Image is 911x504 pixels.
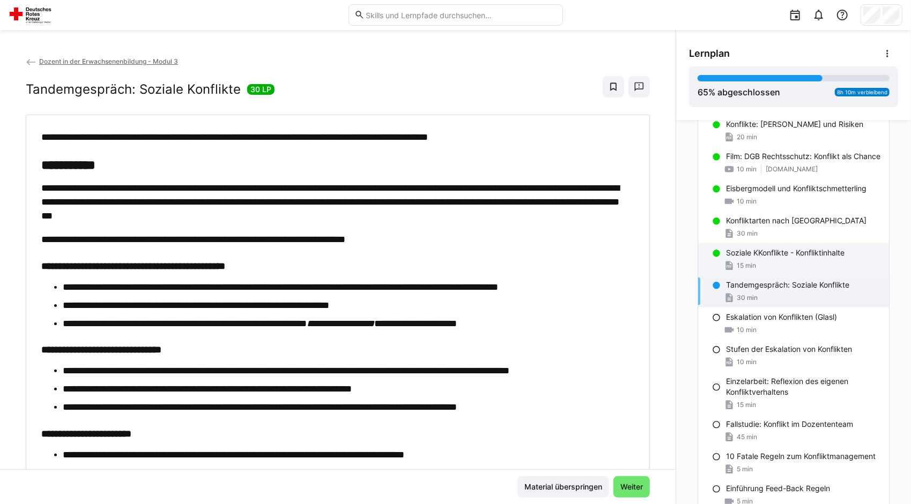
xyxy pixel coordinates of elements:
[726,247,845,258] p: Soziale KKonflikte - Konfliktinhalte
[737,401,756,409] span: 15 min
[39,57,178,65] span: Dozent in der Erwachsenenbildung - Modul 3
[726,376,880,397] p: Einzelarbeit: Reflexion des eigenen Konfliktverhaltens
[26,81,241,97] h2: Tandemgespräch: Soziale Konflikte
[737,294,758,302] span: 30 min
[698,87,708,97] span: 65
[619,482,645,492] span: Weiter
[726,280,849,290] p: Tandemgespräch: Soziale Konflikte
[726,451,876,462] p: 10 Fatale Regeln zum Konfliktmanagement
[517,476,609,498] button: Material überspringen
[737,261,756,270] span: 15 min
[613,476,650,498] button: Weiter
[737,433,757,441] span: 45 min
[737,197,757,206] span: 10 min
[766,165,818,174] span: [DOMAIN_NAME]
[726,215,866,226] p: Konfliktarten nach [GEOGRAPHIC_DATA]
[365,10,557,20] input: Skills und Lernpfade durchsuchen…
[737,326,757,334] span: 10 min
[737,133,757,141] span: 20 min
[698,86,780,99] div: % abgeschlossen
[837,89,887,95] span: 8h 10m verbleibend
[726,119,863,130] p: Konflikte: [PERSON_NAME] und Risiken
[737,465,753,473] span: 5 min
[523,482,604,492] span: Material überspringen
[726,183,866,194] p: Eisbergmodell und Konfliktschmetterling
[726,419,853,430] p: Fallstudie: Konflikt im Dozententeam
[250,84,271,95] span: 30 LP
[689,48,730,59] span: Lernplan
[737,358,757,366] span: 10 min
[737,165,757,174] span: 10 min
[726,312,837,322] p: Eskalation von Konflikten (Glasl)
[726,483,830,494] p: Einführung Feed-Back Regeln
[726,151,880,162] p: Film: DGB Rechtsschutz: Konflikt als Chance
[726,344,852,355] p: Stufen der Eskalation von Konflikten
[737,229,758,238] span: 30 min
[26,57,178,65] a: Dozent in der Erwachsenenbildung - Modul 3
